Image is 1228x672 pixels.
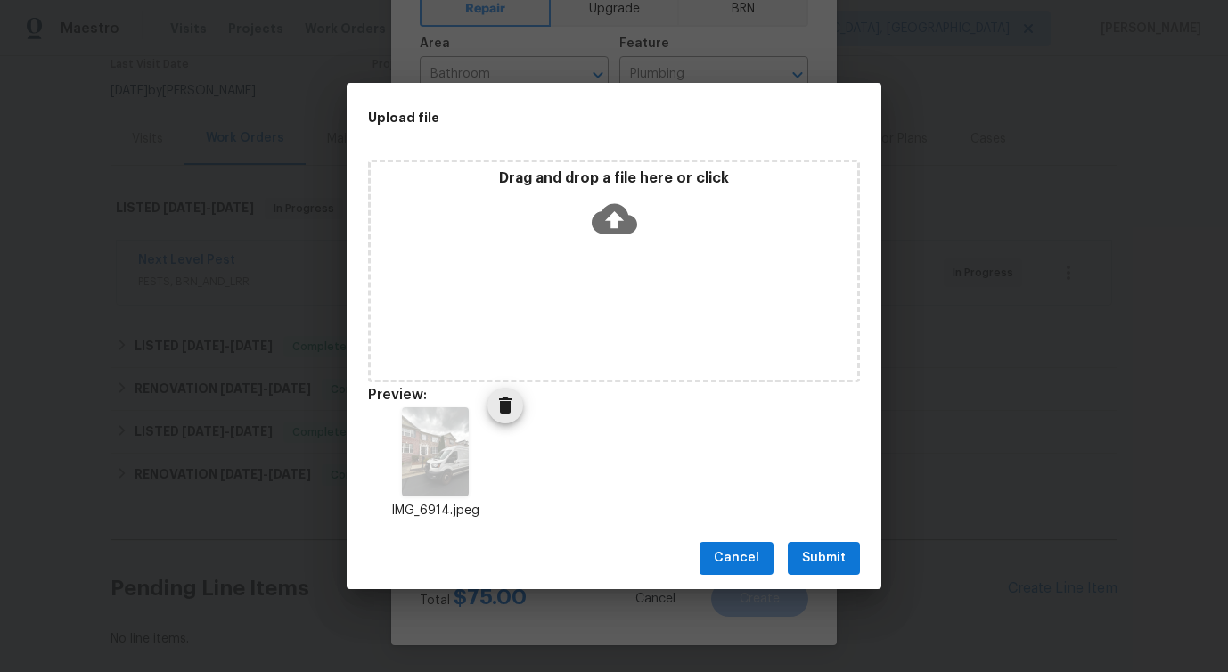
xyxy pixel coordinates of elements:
[368,108,780,127] h2: Upload file
[714,547,759,570] span: Cancel
[402,407,469,496] img: 2Q==
[802,547,846,570] span: Submit
[371,169,857,188] p: Drag and drop a file here or click
[700,542,774,575] button: Cancel
[368,502,503,520] p: IMG_6914.jpeg
[487,388,523,423] button: Delete
[788,542,860,575] button: Submit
